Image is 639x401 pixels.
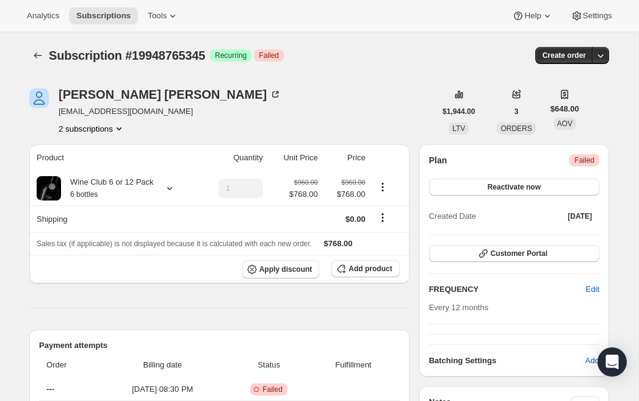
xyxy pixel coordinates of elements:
[314,359,392,371] span: Fulfillment
[324,239,353,248] span: $768.00
[514,107,519,116] span: 3
[574,155,594,165] span: Failed
[59,88,281,101] div: [PERSON_NAME] [PERSON_NAME]
[373,211,392,224] button: Shipping actions
[27,11,59,21] span: Analytics
[557,119,572,128] span: AOV
[507,103,526,120] button: 3
[348,264,392,274] span: Add product
[345,215,366,224] span: $0.00
[543,51,586,60] span: Create order
[488,182,541,192] span: Reactivate now
[429,210,476,222] span: Created Date
[70,190,98,199] small: 6 bottles
[76,11,131,21] span: Subscriptions
[583,11,612,21] span: Settings
[29,144,198,171] th: Product
[39,339,400,352] h2: Payment attempts
[442,107,475,116] span: $1,944.00
[46,385,54,394] span: ---
[435,103,482,120] button: $1,944.00
[500,124,532,133] span: ORDERS
[429,283,586,296] h2: FREQUENCY
[242,260,320,279] button: Apply discount
[39,352,98,378] th: Order
[429,179,599,196] button: Reactivate now
[148,11,167,21] span: Tools
[259,51,279,60] span: Failed
[524,11,541,21] span: Help
[259,264,312,274] span: Apply discount
[578,351,607,371] button: Add
[267,144,322,171] th: Unit Price
[215,51,247,60] span: Recurring
[452,124,465,133] span: LTV
[429,355,585,367] h6: Batching Settings
[373,180,392,194] button: Product actions
[59,122,125,135] button: Product actions
[37,240,312,248] span: Sales tax (if applicable) is not displayed because it is calculated with each new order.
[49,49,205,62] span: Subscription #19948765345
[289,188,318,200] span: $768.00
[61,176,154,200] div: Wine Club 6 or 12 Pack
[231,359,307,371] span: Status
[29,205,198,232] th: Shipping
[560,208,599,225] button: [DATE]
[597,347,627,377] div: Open Intercom Messenger
[20,7,67,24] button: Analytics
[429,303,489,312] span: Every 12 months
[322,144,369,171] th: Price
[331,260,399,277] button: Add product
[325,188,366,200] span: $768.00
[29,88,49,108] span: David Thewlis
[429,154,447,166] h2: Plan
[198,144,267,171] th: Quantity
[69,7,138,24] button: Subscriptions
[294,179,318,186] small: $960.00
[140,7,186,24] button: Tools
[491,249,547,258] span: Customer Portal
[535,47,593,64] button: Create order
[102,383,224,396] span: [DATE] · 08:30 PM
[37,176,61,200] img: product img
[563,7,619,24] button: Settings
[585,355,599,367] span: Add
[551,103,579,115] span: $648.00
[429,245,599,262] button: Customer Portal
[262,385,283,394] span: Failed
[29,47,46,64] button: Subscriptions
[341,179,365,186] small: $960.00
[586,283,599,296] span: Edit
[568,211,592,221] span: [DATE]
[505,7,560,24] button: Help
[59,105,281,118] span: [EMAIL_ADDRESS][DOMAIN_NAME]
[102,359,224,371] span: Billing date
[579,280,607,299] button: Edit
